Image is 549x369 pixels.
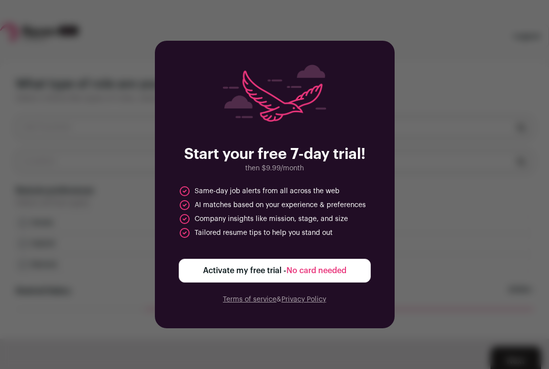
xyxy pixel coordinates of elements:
p: & [179,295,371,304]
h2: Start your free 7-day trial! [179,146,371,163]
img: raven-searching-graphic-persian-06fbb1bbfb1eb625e0a08d5c8885cd66b42d4a5dc34102e9b086ff89f5953142.png [223,65,326,122]
li: Tailored resume tips to help you stand out [179,227,333,239]
li: AI matches based on your experience & preferences [179,199,366,211]
a: Terms of service [223,296,276,303]
span: No card needed [286,267,346,275]
li: Same-day job alerts from all across the web [179,185,340,197]
li: Company insights like mission, stage, and size [179,213,348,225]
button: Activate my free trial -No card needed [179,259,371,283]
span: Activate my free trial - [203,265,346,277]
p: then $9.99/month [179,163,371,173]
a: Privacy Policy [281,296,326,303]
